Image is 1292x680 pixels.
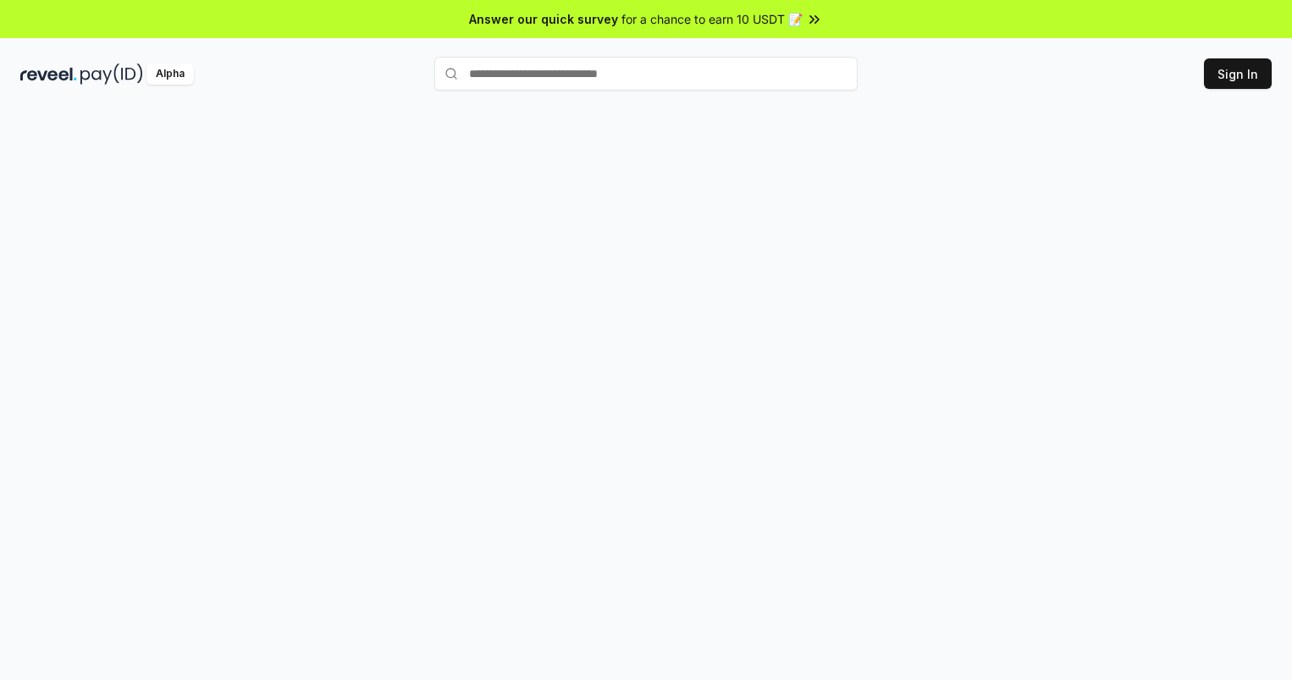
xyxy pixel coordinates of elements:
span: Answer our quick survey [469,10,618,28]
img: reveel_dark [20,64,77,85]
span: for a chance to earn 10 USDT 📝 [621,10,803,28]
img: pay_id [80,64,143,85]
div: Alpha [146,64,194,85]
button: Sign In [1204,58,1272,89]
